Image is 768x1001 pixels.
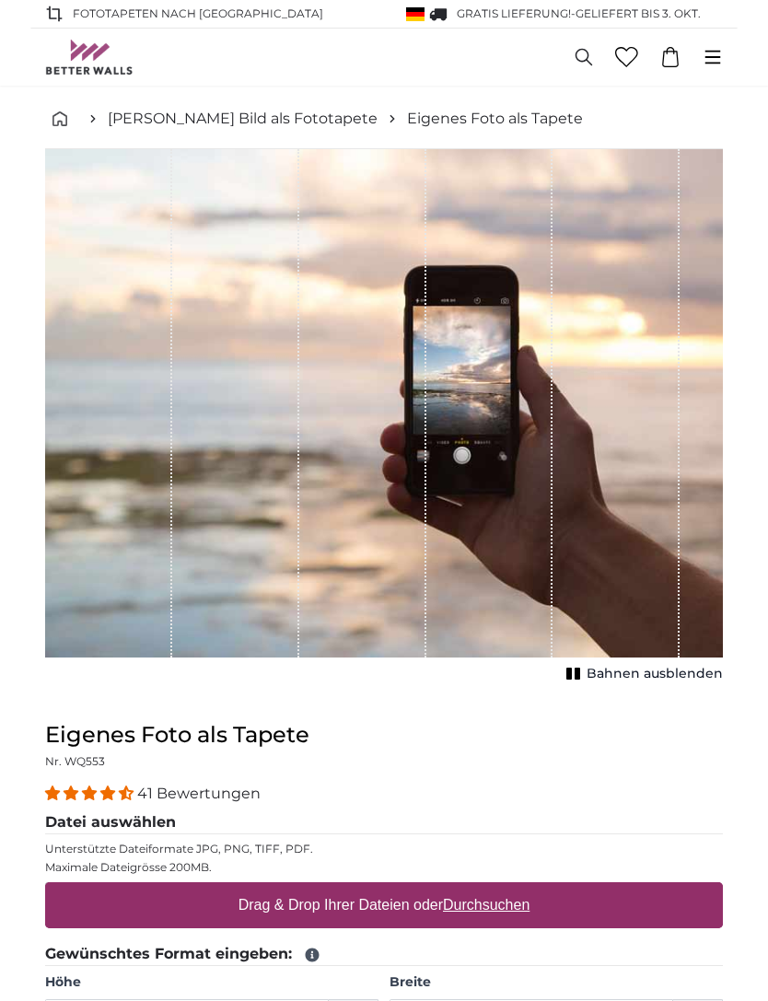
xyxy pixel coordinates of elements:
label: Höhe [45,973,378,992]
p: Unterstützte Dateiformate JPG, PNG, TIFF, PDF. [45,842,723,856]
legend: Gewünschtes Format eingeben: [45,943,723,966]
span: GRATIS Lieferung! [457,6,571,20]
span: - [571,6,701,20]
span: 4.39 stars [45,785,137,802]
img: Betterwalls [45,40,134,75]
label: Drag & Drop Ihrer Dateien oder [231,887,538,924]
span: Geliefert bis 3. Okt. [576,6,701,20]
button: Bahnen ausblenden [561,661,723,687]
a: [PERSON_NAME] Bild als Fototapete [108,108,378,130]
nav: breadcrumbs [45,89,723,149]
span: 41 Bewertungen [137,785,261,802]
span: Nr. WQ553 [45,754,105,768]
label: Breite [390,973,723,992]
div: 1 of 1 [45,149,723,687]
img: Deutschland [406,7,425,21]
p: Maximale Dateigrösse 200MB. [45,860,723,875]
a: Eigenes Foto als Tapete [407,108,583,130]
u: Durchsuchen [443,897,529,913]
legend: Datei auswählen [45,811,723,834]
span: Bahnen ausblenden [587,665,723,683]
span: Fototapeten nach [GEOGRAPHIC_DATA] [73,6,323,22]
h1: Eigenes Foto als Tapete [45,720,723,750]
